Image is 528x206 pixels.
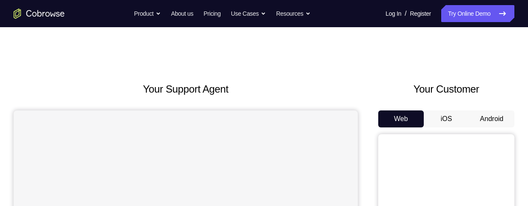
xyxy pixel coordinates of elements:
[171,5,193,22] a: About us
[405,8,406,19] span: /
[385,5,401,22] a: Log In
[378,110,424,127] button: Web
[424,110,469,127] button: iOS
[378,82,514,97] h2: Your Customer
[203,5,220,22] a: Pricing
[231,5,266,22] button: Use Cases
[441,5,514,22] a: Try Online Demo
[410,5,431,22] a: Register
[469,110,514,127] button: Android
[276,5,311,22] button: Resources
[14,8,65,19] a: Go to the home page
[14,82,358,97] h2: Your Support Agent
[134,5,161,22] button: Product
